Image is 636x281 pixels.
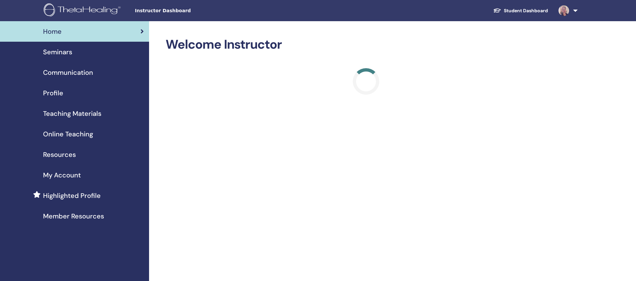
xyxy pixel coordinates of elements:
span: My Account [43,170,81,180]
span: Member Resources [43,211,104,221]
h2: Welcome Instructor [166,37,566,52]
span: Seminars [43,47,72,57]
span: Teaching Materials [43,109,101,118]
a: Student Dashboard [488,5,553,17]
span: Home [43,26,62,36]
span: Profile [43,88,63,98]
span: Highlighted Profile [43,191,101,201]
span: Online Teaching [43,129,93,139]
span: Communication [43,68,93,77]
img: logo.png [44,3,123,18]
img: graduation-cap-white.svg [493,8,501,13]
span: Resources [43,150,76,160]
span: Instructor Dashboard [135,7,234,14]
img: default.jpg [558,5,569,16]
